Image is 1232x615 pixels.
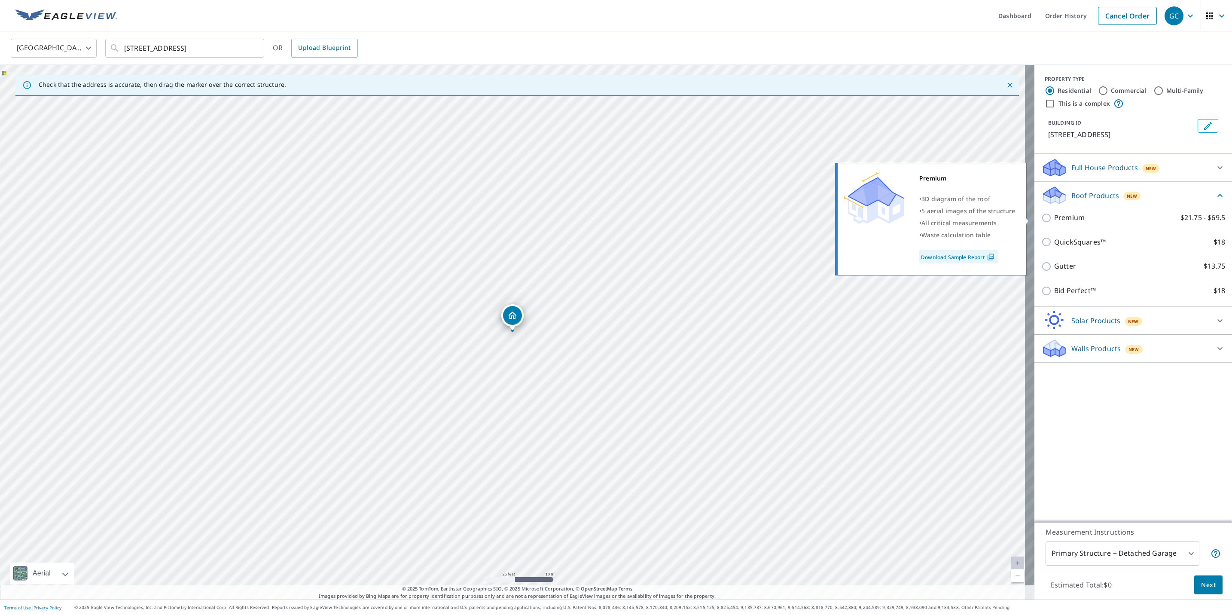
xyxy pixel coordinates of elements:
p: $18 [1214,237,1225,248]
label: This is a complex [1058,99,1110,108]
span: 5 aerial images of the structure [921,207,1015,215]
div: Aerial [30,563,53,584]
a: Upload Blueprint [291,39,357,58]
span: Waste calculation table [921,231,991,239]
div: • [919,229,1015,241]
p: [STREET_ADDRESS] [1048,129,1194,140]
div: OR [273,39,358,58]
a: OpenStreetMap [581,585,617,592]
div: Full House ProductsNew [1041,157,1225,178]
span: Upload Blueprint [298,43,351,53]
div: Roof ProductsNew [1041,185,1225,205]
div: Premium [919,172,1015,184]
button: Next [1194,575,1223,595]
p: Solar Products [1071,315,1120,326]
span: 3D diagram of the roof [921,195,990,203]
span: New [1128,346,1139,353]
div: [GEOGRAPHIC_DATA] [11,36,97,60]
button: Close [1004,80,1015,91]
a: Download Sample Report [919,250,998,263]
a: Cancel Order [1098,7,1157,25]
p: Premium [1054,212,1085,223]
span: New [1127,193,1137,199]
a: Terms [619,585,633,592]
img: Pdf Icon [985,253,997,261]
span: © 2025 TomTom, Earthstar Geographics SIO, © 2025 Microsoft Corporation, © [402,585,633,593]
a: Current Level 20, Zoom Out [1011,569,1024,582]
p: $13.75 [1204,261,1225,272]
div: Solar ProductsNew [1041,310,1225,331]
div: Aerial [10,563,74,584]
a: Privacy Policy [34,605,61,611]
label: Residential [1058,86,1091,95]
span: Next [1201,580,1216,591]
input: Search by address or latitude-longitude [124,36,247,60]
label: Commercial [1111,86,1147,95]
div: Primary Structure + Detached Garage [1046,542,1199,566]
p: Check that the address is accurate, then drag the marker over the correct structure. [39,81,286,89]
p: Roof Products [1071,190,1119,201]
p: Bid Perfect™ [1054,285,1096,296]
p: $18 [1214,285,1225,296]
span: Your report will include the primary structure and a detached garage if one exists. [1211,548,1221,559]
span: New [1146,165,1156,172]
p: Estimated Total: $0 [1044,575,1119,594]
p: BUILDING ID [1048,119,1081,126]
div: • [919,193,1015,205]
p: © 2025 Eagle View Technologies, Inc. and Pictometry International Corp. All Rights Reserved. Repo... [74,604,1228,611]
p: $21.75 - $69.5 [1180,212,1225,223]
label: Multi-Family [1166,86,1204,95]
p: Walls Products [1071,343,1121,354]
span: All critical measurements [921,219,997,227]
div: Walls ProductsNew [1041,338,1225,359]
a: Current Level 20, Zoom In Disabled [1011,557,1024,569]
div: PROPERTY TYPE [1045,75,1222,83]
p: Full House Products [1071,162,1138,173]
div: • [919,205,1015,217]
div: GC [1165,6,1183,25]
p: Measurement Instructions [1046,527,1221,537]
span: New [1128,318,1139,325]
img: Premium [844,172,904,224]
div: Dropped pin, building 1, Residential property, 306 Fern Dr Island Lake, IL 60042 [501,304,524,331]
p: QuickSquares™ [1054,237,1106,248]
p: | [4,605,61,610]
img: EV Logo [15,9,117,22]
button: Edit building 1 [1198,119,1218,133]
p: Gutter [1054,261,1076,272]
div: • [919,217,1015,229]
a: Terms of Use [4,605,31,611]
